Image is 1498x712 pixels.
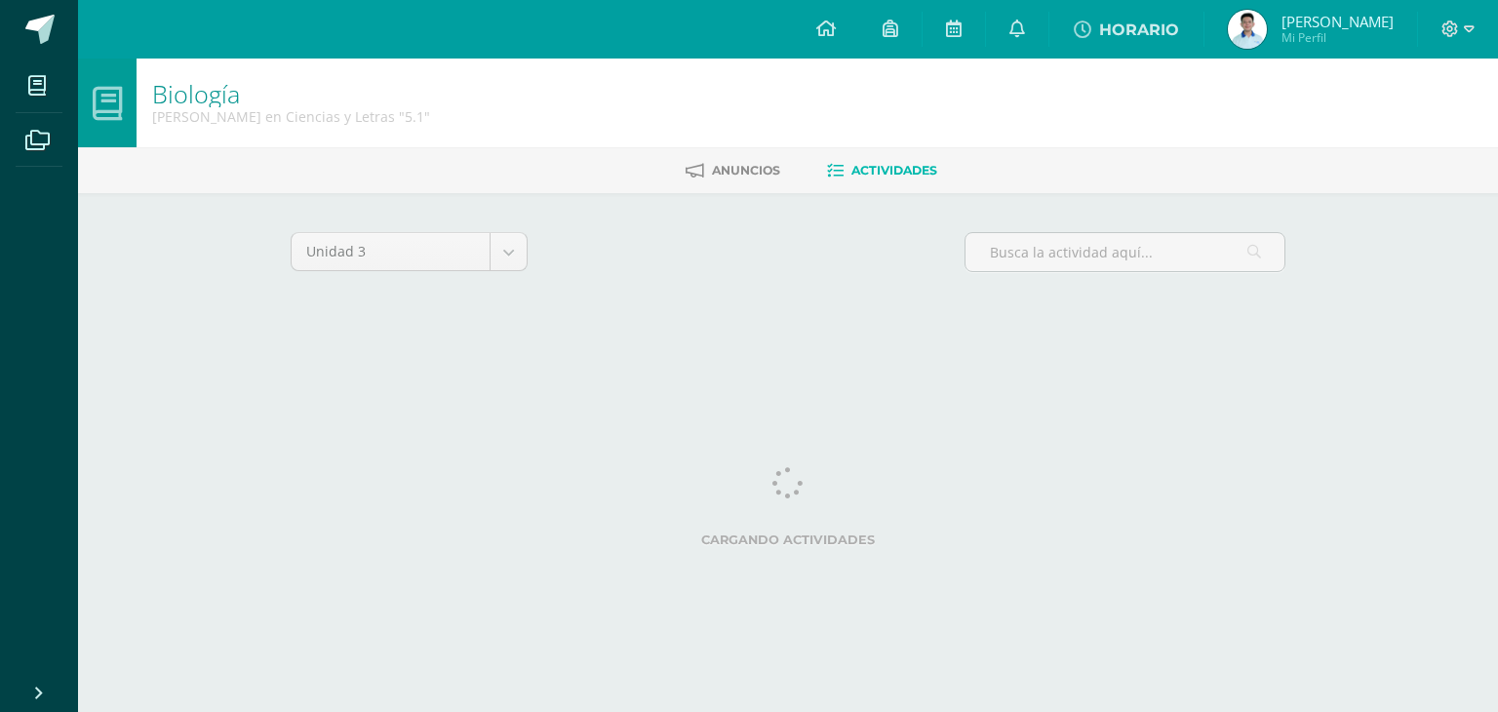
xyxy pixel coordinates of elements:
span: Mi Perfil [1281,29,1394,46]
input: Busca la actividad aquí... [966,233,1284,271]
span: Actividades [851,163,937,178]
a: Biología [152,77,240,110]
a: Actividades [827,155,937,186]
a: Unidad 3 [292,233,527,270]
span: Anuncios [712,163,780,178]
label: Cargando actividades [291,533,1285,547]
span: HORARIO [1099,20,1179,39]
span: [PERSON_NAME] [1281,12,1394,31]
div: Quinto Bachillerato en Ciencias y Letras '5.1' [152,107,430,126]
a: Anuncios [686,155,780,186]
h1: Biología [152,80,430,107]
span: Unidad 3 [306,233,475,270]
img: c51e7016b353f50c1cab39c14649eb89.png [1228,10,1267,49]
